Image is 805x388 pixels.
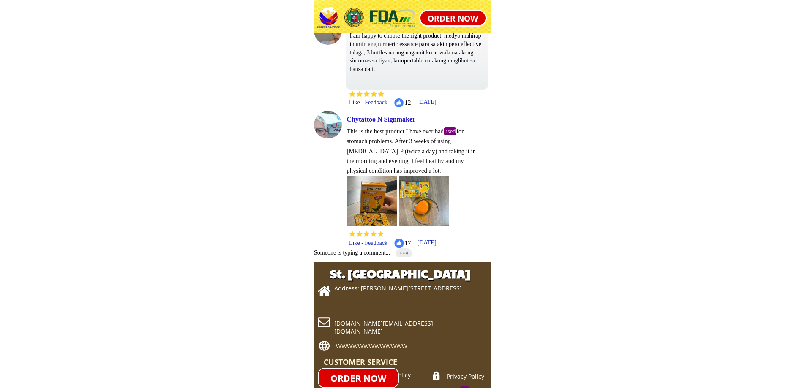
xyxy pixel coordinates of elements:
[314,250,390,256] font: Someone is typing a comment...
[404,99,411,106] font: 12
[330,372,386,384] font: ORDER NOW
[324,357,397,367] font: CUSTOMER SERVICE
[330,265,470,282] font: St. [GEOGRAPHIC_DATA]
[350,33,482,72] font: I am happy to choose the right product, medyo mahirap inumin ang turmeric essence para sa akin pe...
[447,372,484,380] font: Privacy Policy
[428,13,478,24] font: ORDER NOW
[404,240,411,247] font: 17
[349,99,387,106] font: Like - Feedback
[417,99,436,105] font: [DATE]
[336,342,407,350] font: WWWWWWWWWWWWW
[347,116,416,123] font: Chytattoo N Signmaker
[334,284,462,292] font: Address: [PERSON_NAME][STREET_ADDRESS]
[445,128,456,135] font: used
[347,128,476,174] font: for stomach problems. After 3 weeks of using [MEDICAL_DATA]-P (twice a day) and taking it in the ...
[417,239,436,246] font: [DATE]
[349,240,387,246] font: Like - Feedback
[334,319,433,336] font: [DOMAIN_NAME][EMAIL_ADDRESS][DOMAIN_NAME]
